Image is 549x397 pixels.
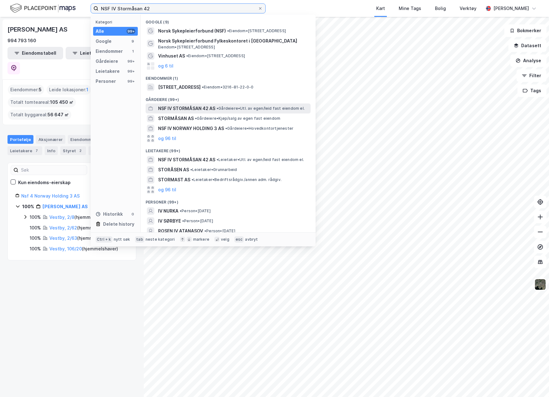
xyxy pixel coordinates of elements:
span: • [192,177,193,182]
div: Totalt byggareal : [8,110,71,120]
div: Leietakere [7,146,42,155]
img: 9k= [534,279,546,290]
a: Nsf 4 Norway Holding 3 AS [21,193,80,198]
span: Eiendom • [STREET_ADDRESS] [158,45,215,50]
div: Gårdeiere [96,58,118,65]
div: 100% [30,245,41,253]
button: og 96 til [158,186,176,193]
span: • [186,53,188,58]
div: Verktøy [460,5,477,12]
button: og 6 til [158,62,173,70]
div: ( hjemmelshaver ) [49,234,113,242]
span: STORÅSEN AS [158,166,189,173]
span: • [180,209,182,213]
div: ( hjemmelshaver ) [49,214,111,221]
div: Google (9) [141,15,316,26]
a: [PERSON_NAME] AS [42,204,88,209]
div: Alle [96,28,104,35]
span: Norsk Sykepleierforbund (NSF) [158,27,226,35]
span: 105 450 ㎡ [50,98,73,106]
div: 99+ [127,69,135,74]
button: Datasett [508,39,547,52]
span: Gårdeiere • Kjøp/salg av egen fast eiendom [195,116,280,121]
span: Gårdeiere • Hovedkontortjenester [225,126,293,131]
div: Bolig [435,5,446,12]
div: 100% [30,214,41,221]
a: Vestby, 2/8 [49,214,74,220]
div: 1 [130,49,135,54]
div: 100% [30,224,41,232]
div: Aksjonærer [36,135,65,144]
span: • [227,28,229,33]
span: • [217,157,218,162]
span: Person • [DATE] [180,209,211,214]
div: 99+ [127,79,135,84]
button: Bokmerker [504,24,547,37]
div: Eiendommer : [8,85,44,95]
button: Filter [517,69,547,82]
div: [PERSON_NAME] [493,5,529,12]
div: Kart [376,5,385,12]
button: Tags [517,84,547,97]
div: esc [234,236,244,243]
input: Søk [18,165,87,175]
span: Gårdeiere • Utl. av egen/leid fast eiendom el. [217,106,305,111]
span: NSF IV STORMÅSAN 42 AS [158,156,215,163]
div: Google [96,38,112,45]
div: Mine Tags [399,5,421,12]
div: Kategori [96,20,138,24]
span: • [217,106,218,111]
div: Personer [96,78,116,85]
span: IV NURKA [158,207,178,215]
div: ( hjemmelshaver ) [49,224,113,232]
span: Eiendom • [STREET_ADDRESS] [186,53,245,58]
div: Kun eiendoms-eierskap [18,179,71,186]
a: Vestby, 106/20 [49,246,82,251]
span: Person • [DATE] [182,219,213,224]
div: 2 [77,148,83,154]
button: Analyse [510,54,547,67]
a: Vestby, 2/63 [49,235,77,241]
button: Eiendomstabell [7,47,63,59]
div: 994 793 160 [7,37,36,44]
div: 100% [30,234,41,242]
div: Eiendommer (1) [141,71,316,82]
span: • [202,85,204,89]
div: Historikk [96,210,123,218]
div: Delete history [103,220,134,228]
div: Leietakere (99+) [141,143,316,155]
span: 56 647 ㎡ [47,111,69,118]
div: 99+ [127,59,135,64]
span: Eiendom • [STREET_ADDRESS] [227,28,286,33]
span: • [195,116,197,121]
span: • [182,219,184,223]
div: [PERSON_NAME] AS [7,24,69,34]
div: 9 [130,39,135,44]
span: NSF IV NORWAY HOLDING 3 AS [158,125,224,132]
div: velg [221,237,229,242]
div: Gårdeiere (99+) [141,92,316,103]
span: Eiendom • 3216-81-22-0-0 [202,85,254,90]
span: [STREET_ADDRESS] [158,83,201,91]
div: 0 [130,212,135,217]
div: Portefølje [7,135,33,144]
div: Eiendommer [96,48,123,55]
div: 7 [33,148,40,154]
a: Vestby, 2/62 [49,225,77,230]
button: og 96 til [158,135,176,142]
img: logo.f888ab2527a4732fd821a326f86c7f29.svg [10,3,76,14]
div: Totalt tomteareal : [8,97,76,107]
span: IV SØRBYE [158,217,181,225]
span: • [204,229,206,233]
div: avbryt [245,237,258,242]
div: tab [135,236,144,243]
div: markere [193,237,209,242]
span: Person • [DATE] [204,229,235,234]
span: STORMAST AS [158,176,190,183]
span: Norsk Sykepleierforbund Fylkeskontoret i [GEOGRAPHIC_DATA] [158,37,308,45]
div: Leietakere [96,68,120,75]
span: • [225,126,227,131]
span: Leietaker • Utl. av egen/leid fast eiendom el. [217,157,304,162]
span: Leietaker • Grunnarbeid [190,167,237,172]
div: Styret [60,146,86,155]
